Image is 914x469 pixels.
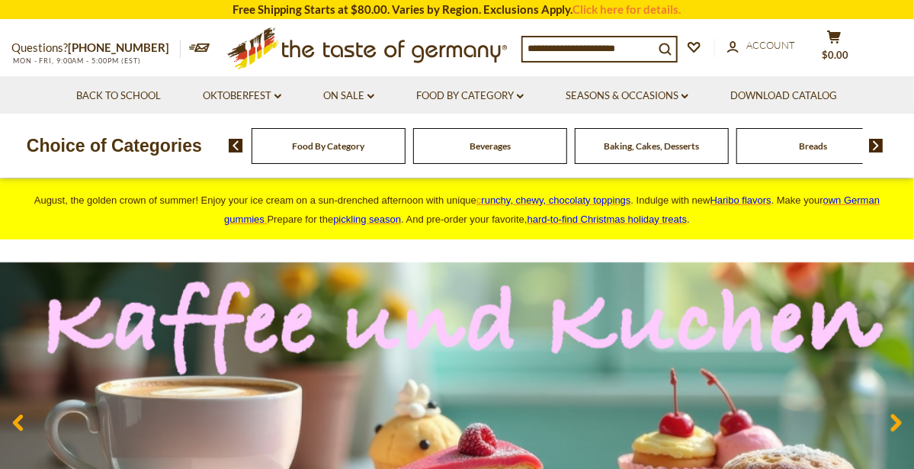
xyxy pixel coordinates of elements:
a: crunchy, chewy, chocolaty toppings [476,194,631,206]
a: On Sale [323,88,374,104]
span: . [528,214,690,225]
a: Haribo flavors [710,194,771,206]
a: Account [727,37,795,54]
span: own German gummies [224,194,880,225]
a: Oktoberfest [203,88,281,104]
span: Account [746,39,795,51]
a: Food By Category [416,88,524,104]
a: Beverages [470,140,511,152]
a: pickling season [333,214,401,225]
a: Food By Category [292,140,364,152]
img: next arrow [869,139,884,153]
a: Breads [799,140,827,152]
a: Click here for details. [573,2,681,16]
span: $0.00 [823,49,849,61]
p: Questions? [11,38,181,58]
span: August, the golden crown of summer! Enjoy your ice cream on a sun-drenched afternoon with unique ... [34,194,880,225]
a: Download Catalog [730,88,837,104]
span: runchy, chewy, chocolaty toppings [482,194,631,206]
span: MON - FRI, 9:00AM - 5:00PM (EST) [11,56,141,65]
a: [PHONE_NUMBER] [68,40,169,54]
a: hard-to-find Christmas holiday treats [528,214,688,225]
a: own German gummies. [224,194,880,225]
a: Back to School [76,88,161,104]
button: $0.00 [811,30,857,68]
a: Baking, Cakes, Desserts [604,140,699,152]
a: Seasons & Occasions [566,88,688,104]
img: previous arrow [229,139,243,153]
